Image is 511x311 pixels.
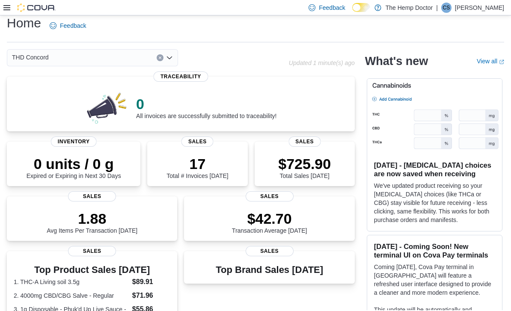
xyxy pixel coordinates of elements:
[386,3,433,13] p: The Hemp Doctor
[47,210,137,227] p: 1.88
[443,3,450,13] span: CS
[232,210,307,234] div: Transaction Average [DATE]
[132,277,171,287] dd: $89.91
[278,155,331,179] div: Total Sales [DATE]
[60,21,86,30] span: Feedback
[14,291,129,300] dt: 2. 4000mg CBD/CBG Salve - Regular
[441,3,452,13] div: Cindy Shade
[51,136,97,147] span: Inventory
[477,58,504,65] a: View allExternal link
[436,3,438,13] p: |
[289,59,355,66] p: Updated 1 minute(s) ago
[14,265,170,275] h3: Top Product Sales [DATE]
[374,263,495,297] p: Coming [DATE], Cova Pay terminal in [GEOGRAPHIC_DATA] will feature a refreshed user interface des...
[166,155,228,179] div: Total # Invoices [DATE]
[319,3,345,12] span: Feedback
[68,191,116,201] span: Sales
[68,246,116,256] span: Sales
[374,181,495,224] p: We've updated product receiving so your [MEDICAL_DATA] choices (like THCa or CBG) stay visible fo...
[278,155,331,172] p: $725.90
[455,3,504,13] p: [PERSON_NAME]
[374,242,495,259] h3: [DATE] - Coming Soon! New terminal UI on Cova Pay terminals
[181,136,214,147] span: Sales
[232,210,307,227] p: $42.70
[365,54,428,68] h2: What's new
[27,155,121,172] p: 0 units / 0 g
[132,290,171,301] dd: $71.96
[14,278,129,286] dt: 1. THC-A Living soil 3.5g
[288,136,321,147] span: Sales
[246,246,294,256] span: Sales
[374,161,495,178] h3: [DATE] - [MEDICAL_DATA] choices are now saved when receiving
[499,59,504,65] svg: External link
[85,90,129,124] img: 0
[17,3,56,12] img: Cova
[352,3,370,12] input: Dark Mode
[7,15,41,32] h1: Home
[154,71,208,82] span: Traceability
[136,95,276,113] p: 0
[157,54,163,61] button: Clear input
[12,52,49,62] span: THD Concord
[46,17,89,34] a: Feedback
[216,265,323,275] h3: Top Brand Sales [DATE]
[136,95,276,119] div: All invoices are successfully submitted to traceability!
[47,210,137,234] div: Avg Items Per Transaction [DATE]
[166,54,173,61] button: Open list of options
[27,155,121,179] div: Expired or Expiring in Next 30 Days
[166,155,228,172] p: 17
[246,191,294,201] span: Sales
